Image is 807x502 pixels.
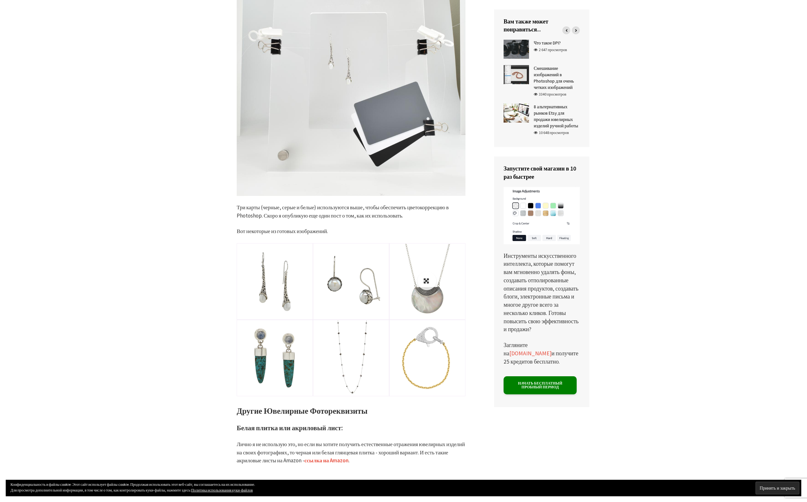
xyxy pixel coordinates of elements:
a: Начать бесплатный пробный период [504,376,577,394]
p: Вот некоторые из готовых изображений. [237,227,465,236]
div: 3340 просмотров [534,91,566,97]
h4: Вам также может понравиться... [504,17,580,33]
p: Загляните на и получите 25 кредитов бесплатно. [504,341,580,365]
a: ссылка на Amazon [304,457,349,464]
div: 2 647 просмотров [534,47,567,53]
h2: Другие Ювелирные Фотореквизиты [237,406,465,416]
p: Лично я не использую это, но если вы хотите получить естественные отражения ювелирных изделий на ... [237,440,465,465]
img: фотография реквизита для сережек [314,244,389,319]
strong: Белая плитка или акриловый лист: [237,424,343,432]
img: реквизит для ювелирной фотографии [314,320,389,396]
div: Конфиденциальность и файлы cookie: Этот сайт использует файлы cookie. Продолжая использовать этот... [6,480,801,496]
a: [DOMAIN_NAME] [509,350,552,357]
p: Инструменты искусственного интеллекта, которые помогут вам мгновенно удалять фоны, создавать отпо... [504,187,580,333]
a: Что такое DPI? [534,40,561,46]
div: 10 648 просмотров [534,130,569,136]
a: Смешивание изображений в Photoshop для очень четких изображений [534,65,574,90]
p: Три карты (черные, серые и белые) используются выше, чтобы обеспечить цветокоррекцию в Photoshop.... [237,204,465,220]
a: 8 альтернативных рынков Etsy для продажи ювелирных изделий ручной работы [534,104,578,129]
img: реквизит для съемки ожерелья [390,244,465,319]
input: Принять и закрыть [756,482,799,494]
img: реквизит для фотографии сережек [237,320,312,396]
img: ювелирный фотореквизит 1 [237,244,312,319]
img: плоская фотография [390,320,465,396]
a: Политика использования куки-файлов [191,488,253,492]
h4: Запустите свой магазин в 10 раз быстрее [504,164,580,180]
